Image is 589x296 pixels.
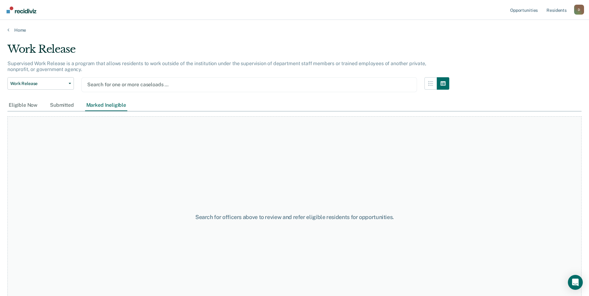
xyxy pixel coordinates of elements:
div: Open Intercom Messenger [568,275,583,290]
button: Profile dropdown button [574,5,584,15]
p: Supervised Work Release is a program that allows residents to work outside of the institution und... [7,61,426,72]
a: Home [7,27,582,33]
div: D [574,5,584,15]
div: Eligible Now [7,100,39,111]
div: Work Release [7,43,449,61]
button: Work Release [7,77,74,90]
div: Marked Ineligible [85,100,127,111]
div: Search for officers above to review and refer eligible residents for opportunities. [151,214,438,221]
span: Work Release [10,81,66,86]
img: Recidiviz [7,7,36,13]
div: Submitted [49,100,75,111]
